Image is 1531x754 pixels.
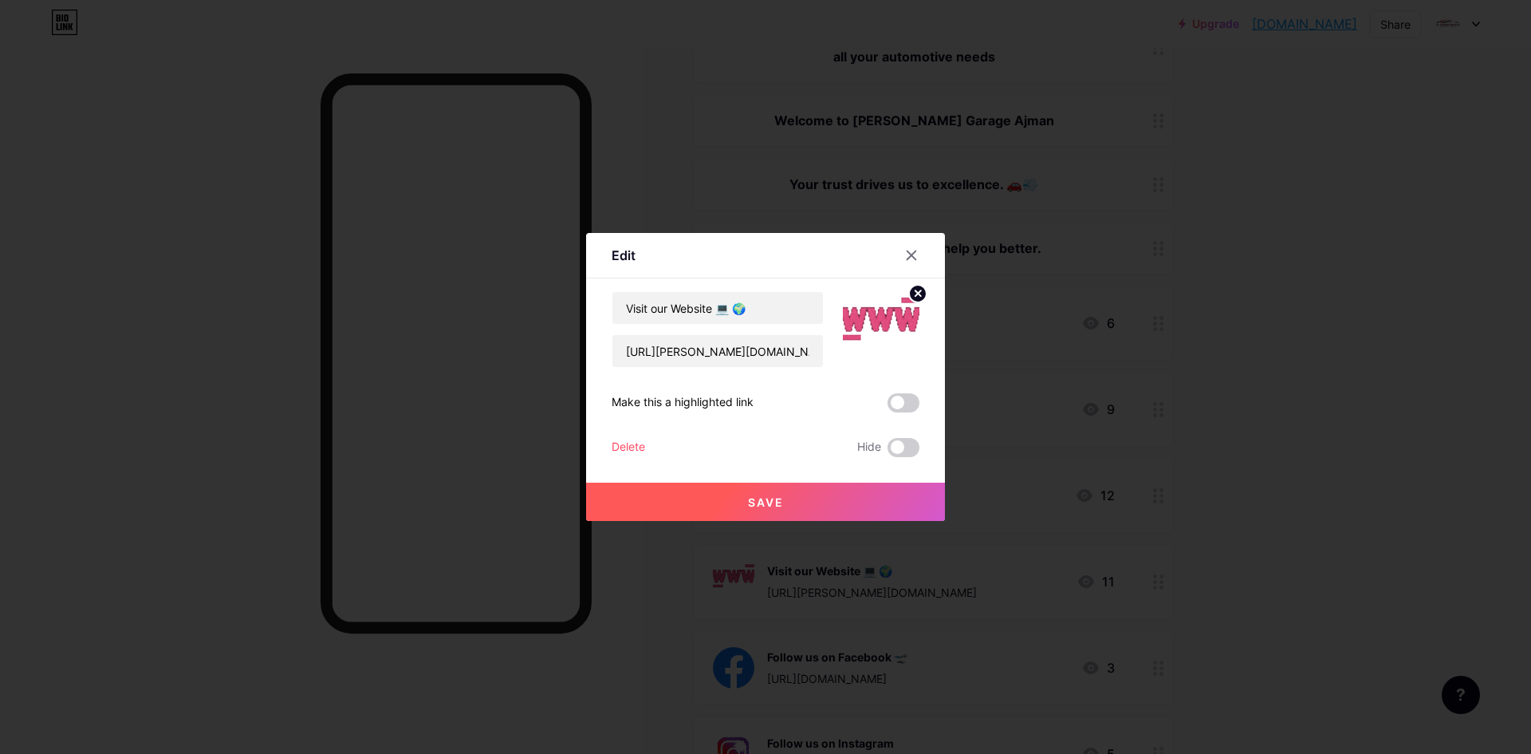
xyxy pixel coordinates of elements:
[843,291,919,368] img: link_thumbnail
[612,335,823,367] input: URL
[612,246,636,265] div: Edit
[586,483,945,521] button: Save
[857,438,881,457] span: Hide
[612,438,645,457] div: Delete
[612,393,754,413] div: Make this a highlighted link
[612,292,823,324] input: Title
[748,495,784,509] span: Save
